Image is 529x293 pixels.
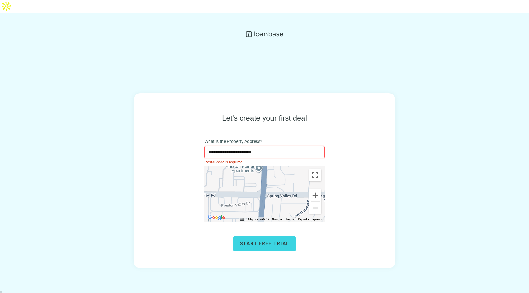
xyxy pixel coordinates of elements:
button: Keyboard shortcuts [240,217,244,222]
img: Google [206,213,226,222]
span: Postal code is required [204,160,243,164]
a: Terms [286,218,294,221]
button: Start free trial [233,236,296,251]
button: Zoom out [309,202,321,214]
h1: Let's create your first deal [222,113,307,123]
a: Open this area in Google Maps (opens a new window) [206,213,226,222]
span: Map data ©2025 Google [248,218,282,221]
button: Toggle fullscreen view [309,169,321,181]
a: Report a map error [298,218,323,221]
span: What is the Property Address? [204,138,262,145]
button: Zoom in [309,189,321,201]
span: Start free trial [240,241,289,247]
